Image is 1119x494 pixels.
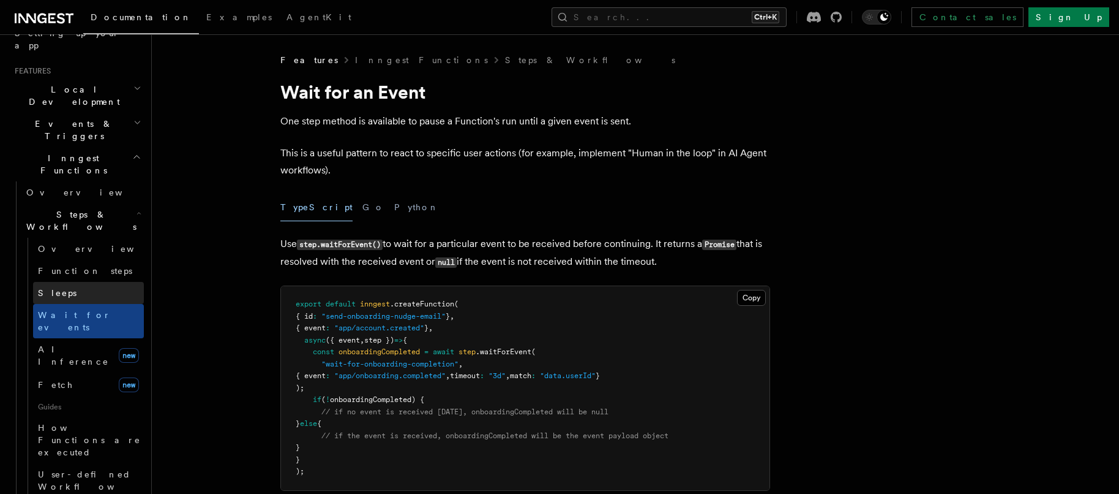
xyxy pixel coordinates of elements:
span: Features [10,66,51,76]
span: AgentKit [286,12,351,22]
span: ! [326,395,330,404]
span: ); [296,467,304,476]
a: Inngest Functions [355,54,488,66]
span: Overview [38,244,164,254]
code: step.waitForEvent() [297,240,383,250]
span: .createFunction [390,300,454,308]
span: , [506,371,510,380]
button: Search...Ctrl+K [552,7,787,27]
span: else [300,419,317,428]
button: TypeScript [280,194,353,221]
span: "app/account.created" [334,324,424,332]
span: , [429,324,433,332]
span: "wait-for-onboarding-completion" [321,360,458,368]
span: Guides [33,397,144,417]
span: Overview [26,188,152,197]
span: : [480,371,484,380]
button: Copy [737,290,766,306]
a: How Functions are executed [33,417,144,463]
span: Wait for events [38,310,111,332]
span: // if the event is received, onboardingCompleted will be the event payload object [321,431,668,440]
p: This is a useful pattern to react to specific user actions (for example, implement "Human in the ... [280,145,770,179]
a: Overview [33,238,144,260]
span: Events & Triggers [10,118,133,142]
code: null [435,257,457,268]
button: Toggle dark mode [862,10,891,25]
p: Use to wait for a particular event to be received before continuing. It returns a that is resolve... [280,235,770,271]
span: Fetch [38,380,73,390]
span: { [403,336,407,344]
span: : [326,371,330,380]
kbd: Ctrl+K [752,11,779,23]
span: Function steps [38,266,132,276]
span: new [119,348,139,363]
a: Examples [199,4,279,33]
span: => [394,336,403,344]
h1: Wait for an Event [280,81,770,103]
a: Fetchnew [33,373,144,397]
span: ( [321,395,326,404]
button: Steps & Workflows [21,203,144,238]
span: timeout [450,371,480,380]
span: onboardingCompleted [339,348,420,356]
span: inngest [360,300,390,308]
a: Setting up your app [10,22,144,56]
button: Events & Triggers [10,113,144,147]
span: "3d" [488,371,506,380]
a: Documentation [83,4,199,34]
span: await [433,348,454,356]
span: export [296,300,321,308]
span: "data.userId" [540,371,596,380]
span: step [458,348,476,356]
span: Steps & Workflows [21,208,137,233]
a: AgentKit [279,4,359,33]
span: .waitForEvent [476,348,531,356]
span: onboardingCompleted) { [330,395,424,404]
a: Overview [21,181,144,203]
a: Function steps [33,260,144,282]
a: Wait for events [33,304,144,338]
span: = [424,348,429,356]
span: , [450,312,454,321]
span: AI Inference [38,344,109,367]
button: Python [394,194,439,221]
span: if [313,395,321,404]
span: ( [531,348,536,356]
span: , [360,336,364,344]
span: Documentation [91,12,192,22]
span: } [596,371,600,380]
span: } [424,324,429,332]
span: "send-onboarding-nudge-email" [321,312,446,321]
span: : [326,324,330,332]
button: Local Development [10,78,144,113]
span: ); [296,384,304,392]
span: const [313,348,334,356]
span: { id [296,312,313,321]
a: Sign Up [1028,7,1109,27]
p: One step method is available to pause a Function's run until a given event is sent. [280,113,770,130]
span: match [510,371,531,380]
span: ( [454,300,458,308]
span: { [317,419,321,428]
span: ({ event [326,336,360,344]
button: Go [362,194,384,221]
span: : [313,312,317,321]
span: { event [296,324,326,332]
a: Sleeps [33,282,144,304]
span: new [119,378,139,392]
a: Steps & Workflows [505,54,675,66]
span: Inngest Functions [10,152,132,177]
span: Sleeps [38,288,77,298]
span: : [531,371,536,380]
span: async [304,336,326,344]
span: } [296,455,300,464]
span: } [296,443,300,452]
span: } [446,312,450,321]
button: Inngest Functions [10,147,144,181]
a: AI Inferencenew [33,338,144,373]
span: default [326,300,356,308]
a: Contact sales [911,7,1024,27]
span: // if no event is received [DATE], onboardingCompleted will be null [321,408,608,416]
span: Examples [206,12,272,22]
code: Promise [702,240,736,250]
